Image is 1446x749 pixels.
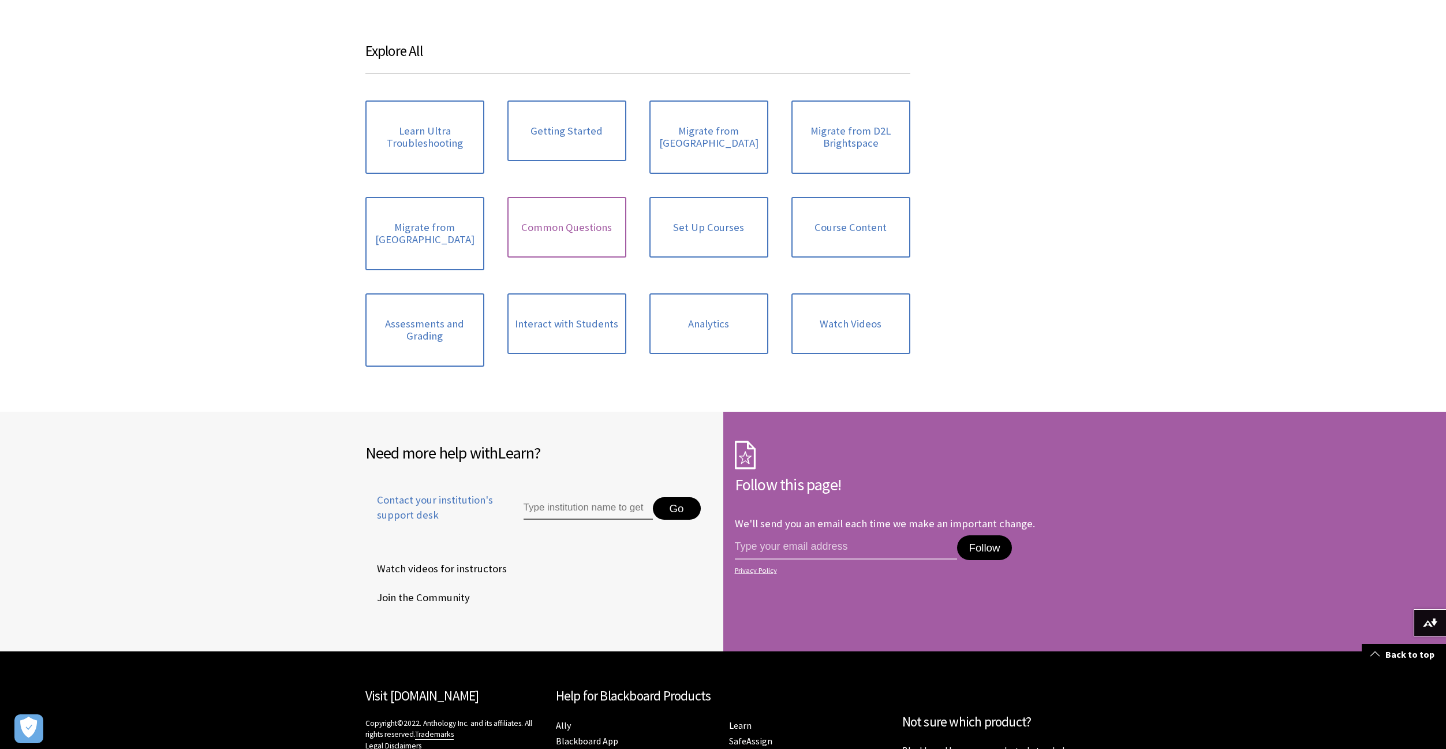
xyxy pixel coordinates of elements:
[365,493,497,536] a: Contact your institution's support desk
[507,100,626,162] a: Getting Started
[649,293,768,355] a: Analytics
[365,687,479,704] a: Visit [DOMAIN_NAME]
[365,197,484,270] a: Migrate from [GEOGRAPHIC_DATA]
[365,589,470,606] span: Join the Community
[365,100,484,174] a: Learn Ultra Troubleshooting
[365,560,507,577] span: Watch videos for instructors
[791,100,910,174] a: Migrate from D2L Brightspace
[653,497,701,520] button: Go
[1362,644,1446,665] a: Back to top
[507,293,626,355] a: Interact with Students
[649,100,768,174] a: Migrate from [GEOGRAPHIC_DATA]
[735,517,1035,530] p: We'll send you an email each time we make an important change.
[365,441,712,465] h2: Need more help with ?
[415,729,454,740] a: Trademarks
[735,441,756,469] img: Subscription Icon
[735,535,958,560] input: email address
[365,293,484,367] a: Assessments and Grading
[729,720,752,732] a: Learn
[498,442,534,463] span: Learn
[649,197,768,258] a: Set Up Courses
[556,720,571,732] a: Ally
[365,589,472,606] a: Join the Community
[791,293,910,355] a: Watch Videos
[735,472,1081,497] h2: Follow this page!
[14,714,43,743] button: Open Preferences
[735,567,1078,575] a: Privacy Policy
[556,686,891,706] h2: Help for Blackboard Products
[791,197,910,258] a: Course Content
[507,197,626,258] a: Common Questions
[729,735,772,747] a: SafeAssign
[957,535,1011,561] button: Follow
[365,40,910,74] h3: Explore All
[365,493,497,523] span: Contact your institution's support desk
[365,560,509,577] a: Watch videos for instructors
[902,712,1081,732] h2: Not sure which product?
[556,735,618,747] a: Blackboard App
[524,497,653,520] input: Type institution name to get support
